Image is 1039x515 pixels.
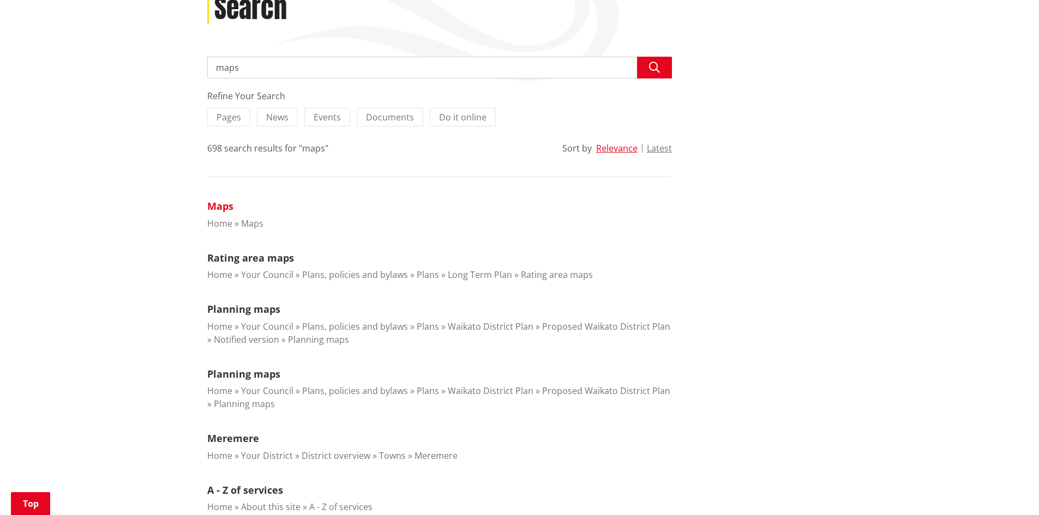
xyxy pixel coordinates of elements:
a: A - Z of services [207,483,283,496]
a: Plans [417,385,439,397]
a: Towns [379,450,406,462]
a: Waikato District Plan [448,320,533,332]
a: Your Council [241,385,293,397]
a: About this site [241,501,301,513]
a: Home [207,450,232,462]
a: District overview [302,450,370,462]
div: Refine Your Search [207,89,672,102]
div: Sort by [562,142,592,155]
a: Your Council [241,269,293,281]
a: Planning maps [207,367,280,380]
button: Relevance [596,143,638,153]
a: Home [207,501,232,513]
a: Plans [417,269,439,281]
a: Proposed Waikato District Plan [542,320,670,332]
a: Plans [417,320,439,332]
a: Rating area maps [207,251,294,264]
a: Home [207,217,232,229]
a: Maps [241,217,263,229]
button: Latest [647,143,672,153]
a: Plans, policies and bylaws [302,269,408,281]
span: Do it online [439,111,487,123]
a: Your District [241,450,293,462]
div: 698 search results for "maps" [207,142,328,155]
span: News [266,111,289,123]
span: Pages [217,111,241,123]
a: Plans, policies and bylaws [302,320,408,332]
a: Rating area maps [521,269,593,281]
a: Meremere [415,450,458,462]
a: Home [207,320,232,332]
a: Meremere [207,432,259,445]
a: Planning maps [288,334,349,346]
a: Planning maps [207,302,280,316]
a: Maps [207,199,233,213]
a: Long Term Plan [448,269,512,281]
a: Top [11,492,50,515]
span: Events [314,111,341,123]
input: Search input [207,57,672,78]
a: Your Council [241,320,293,332]
a: Home [207,269,232,281]
span: Documents [366,111,414,123]
iframe: Messenger Launcher [989,469,1028,508]
a: Proposed Waikato District Plan [542,385,670,397]
a: Home [207,385,232,397]
a: A - Z of services [309,501,373,513]
a: Waikato District Plan [448,385,533,397]
a: Notified version [214,334,279,346]
a: Plans, policies and bylaws [302,385,408,397]
a: Planning maps [214,398,275,410]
